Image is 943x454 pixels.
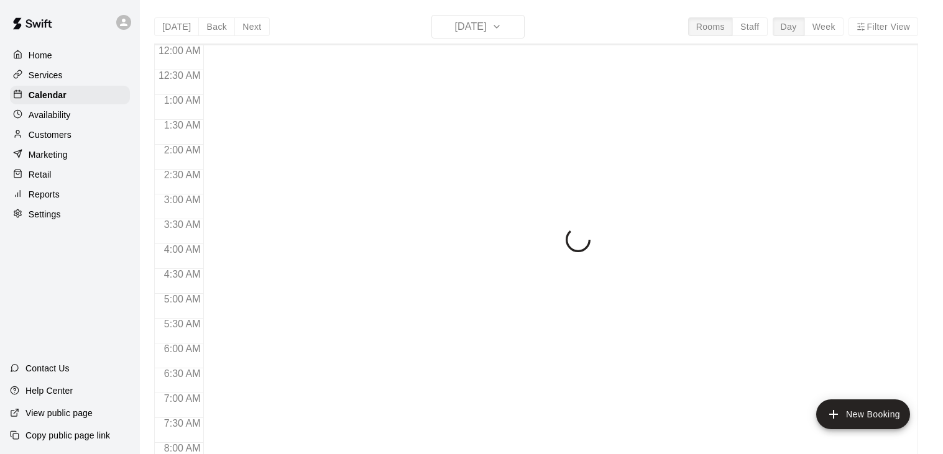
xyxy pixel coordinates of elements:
[10,185,130,204] a: Reports
[161,145,204,155] span: 2:00 AM
[161,418,204,429] span: 7:30 AM
[29,168,52,181] p: Retail
[161,194,204,205] span: 3:00 AM
[29,129,71,141] p: Customers
[29,188,60,201] p: Reports
[29,109,71,121] p: Availability
[155,70,204,81] span: 12:30 AM
[10,165,130,184] a: Retail
[161,443,204,453] span: 8:00 AM
[25,362,70,375] p: Contact Us
[10,66,130,84] a: Services
[10,125,130,144] a: Customers
[155,45,204,56] span: 12:00 AM
[816,399,910,429] button: add
[161,368,204,379] span: 6:30 AM
[161,219,204,230] span: 3:30 AM
[161,319,204,329] span: 5:30 AM
[161,95,204,106] span: 1:00 AM
[161,120,204,130] span: 1:30 AM
[25,407,93,419] p: View public page
[29,69,63,81] p: Services
[10,205,130,224] a: Settings
[161,244,204,255] span: 4:00 AM
[161,343,204,354] span: 6:00 AM
[29,148,68,161] p: Marketing
[10,86,130,104] a: Calendar
[161,393,204,404] span: 7:00 AM
[161,170,204,180] span: 2:30 AM
[161,269,204,279] span: 4:30 AM
[10,46,130,65] a: Home
[25,429,110,442] p: Copy public page link
[161,294,204,304] span: 5:00 AM
[10,145,130,164] a: Marketing
[29,208,61,220] p: Settings
[29,49,52,61] p: Home
[29,89,67,101] p: Calendar
[10,106,130,124] a: Availability
[25,384,73,397] p: Help Center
